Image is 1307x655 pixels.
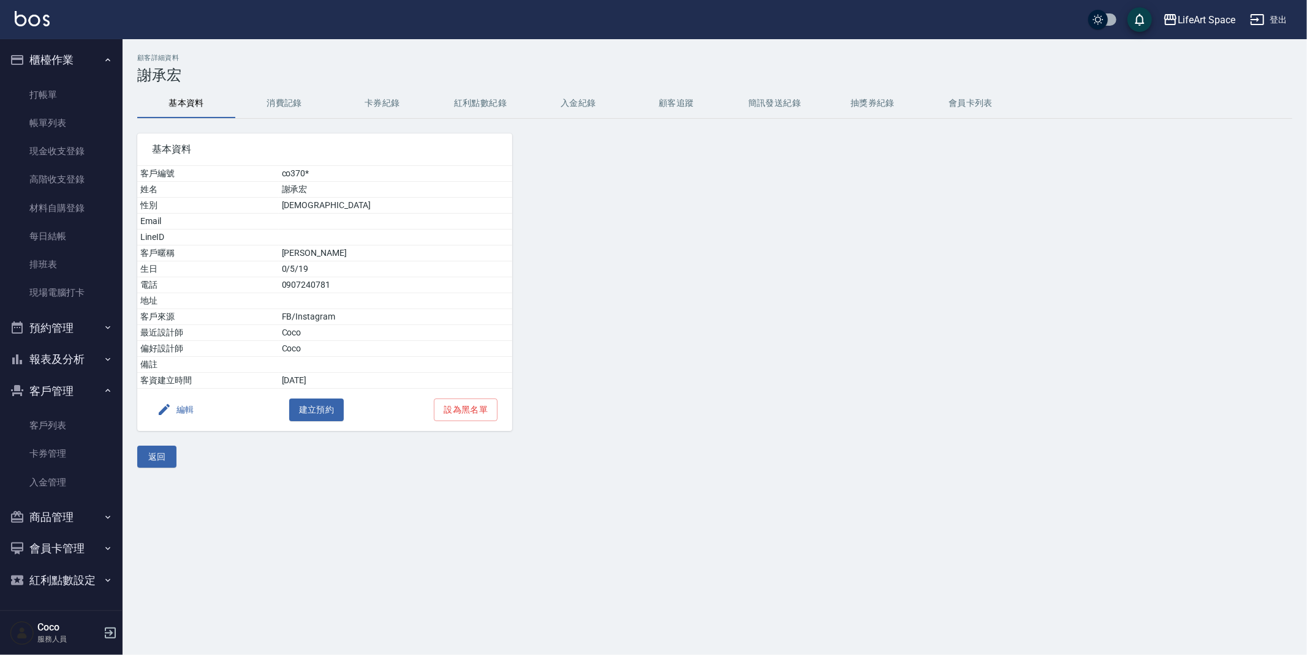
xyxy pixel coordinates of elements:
td: Email [137,214,279,230]
button: 返回 [137,446,176,468]
button: 預約管理 [5,312,118,344]
button: 客戶管理 [5,375,118,407]
button: 報表及分析 [5,343,118,375]
h5: Coco [37,621,100,634]
td: 姓名 [137,182,279,198]
a: 每日結帳 [5,222,118,250]
button: 會員卡列表 [922,89,1020,118]
button: 顧客追蹤 [627,89,725,118]
td: co370* [279,166,513,182]
a: 現場電腦打卡 [5,279,118,307]
td: 備註 [137,357,279,373]
button: 簡訊發送紀錄 [725,89,824,118]
td: 客戶暱稱 [137,245,279,261]
button: 紅利點數紀錄 [431,89,529,118]
div: LifeArt Space [1178,12,1235,28]
a: 材料自購登錄 [5,194,118,222]
button: 基本資料 [137,89,235,118]
td: 生日 [137,261,279,277]
button: 設為黑名單 [434,399,498,421]
td: [DEMOGRAPHIC_DATA] [279,198,513,214]
a: 卡券管理 [5,440,118,468]
button: 編輯 [152,399,199,421]
button: 紅利點數設定 [5,564,118,596]
button: 消費記錄 [235,89,333,118]
a: 高階收支登錄 [5,165,118,193]
button: 會員卡管理 [5,533,118,564]
h3: 謝承宏 [137,67,1292,84]
button: 卡券紀錄 [333,89,431,118]
a: 打帳單 [5,81,118,109]
button: save [1127,7,1152,32]
a: 排班表 [5,250,118,279]
td: 最近設計師 [137,325,279,341]
td: 偏好設計師 [137,341,279,357]
td: [PERSON_NAME] [279,245,513,261]
a: 客戶列表 [5,411,118,440]
button: 商品管理 [5,501,118,533]
button: 入金紀錄 [529,89,627,118]
td: 性別 [137,198,279,214]
td: Coco [279,341,513,357]
p: 服務人員 [37,634,100,645]
button: 櫃檯作業 [5,44,118,76]
td: 客資建立時間 [137,373,279,389]
td: 0907240781 [279,277,513,293]
td: FB/Instagram [279,309,513,325]
td: [DATE] [279,373,513,389]
a: 現金收支登錄 [5,137,118,165]
img: Logo [15,11,50,26]
td: LineID [137,230,279,245]
a: 帳單列表 [5,109,118,137]
button: LifeArt Space [1158,7,1240,32]
h2: 顧客詳細資料 [137,54,1292,62]
td: 電話 [137,277,279,293]
a: 入金管理 [5,468,118,496]
button: 登出 [1245,9,1292,31]
td: 0/5/19 [279,261,513,277]
td: 謝承宏 [279,182,513,198]
img: Person [10,621,34,645]
td: 客戶來源 [137,309,279,325]
span: 基本資料 [152,143,498,155]
td: 客戶編號 [137,166,279,182]
button: 建立預約 [289,399,344,421]
td: 地址 [137,293,279,309]
button: 抽獎券紀錄 [824,89,922,118]
td: Coco [279,325,513,341]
